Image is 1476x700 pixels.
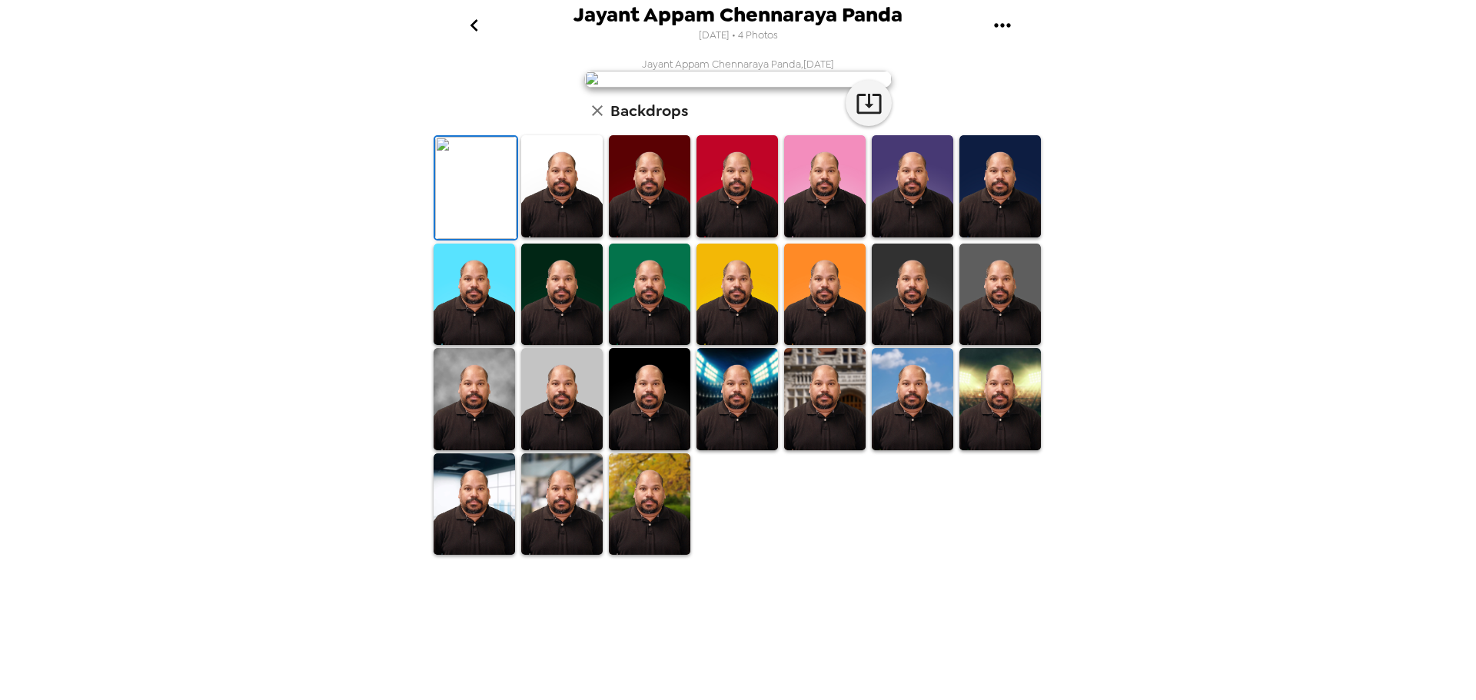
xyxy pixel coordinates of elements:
img: user [584,71,892,88]
h6: Backdrops [610,98,688,123]
img: Original [435,137,517,239]
span: [DATE] • 4 Photos [699,25,778,46]
span: Jayant Appam Chennaraya Panda [573,5,903,25]
span: Jayant Appam Chennaraya Panda , [DATE] [642,58,834,71]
